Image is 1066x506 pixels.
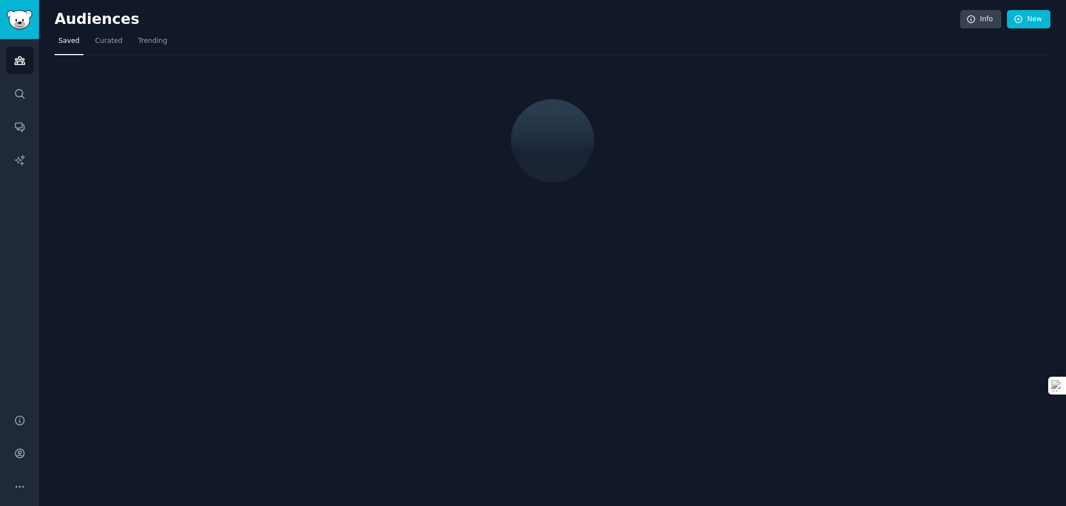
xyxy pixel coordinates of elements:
[1007,10,1050,29] a: New
[138,36,167,46] span: Trending
[960,10,1001,29] a: Info
[55,32,84,55] a: Saved
[58,36,80,46] span: Saved
[7,10,32,30] img: GummySearch logo
[55,11,960,28] h2: Audiences
[91,32,126,55] a: Curated
[134,32,171,55] a: Trending
[95,36,123,46] span: Curated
